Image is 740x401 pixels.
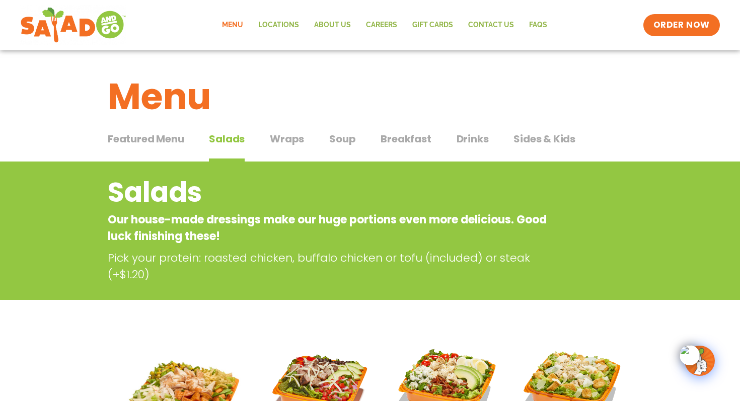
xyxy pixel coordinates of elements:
span: Soup [329,131,355,146]
a: Contact Us [461,14,522,37]
h1: Menu [108,69,632,124]
span: Sides & Kids [513,131,575,146]
a: Menu [214,14,251,37]
a: GIFT CARDS [405,14,461,37]
span: Breakfast [381,131,431,146]
a: Careers [358,14,405,37]
h2: Salads [108,172,551,213]
span: Salads [209,131,245,146]
a: About Us [307,14,358,37]
span: ORDER NOW [653,19,710,31]
div: Tabbed content [108,128,632,162]
img: wpChatIcon [686,347,714,375]
p: Our house-made dressings make our huge portions even more delicious. Good luck finishing these! [108,211,551,245]
a: Locations [251,14,307,37]
a: ORDER NOW [643,14,720,36]
span: Drinks [457,131,489,146]
a: FAQs [522,14,555,37]
img: new-SAG-logo-768×292 [20,5,126,45]
span: Featured Menu [108,131,184,146]
span: Wraps [270,131,304,146]
p: Pick your protein: roasted chicken, buffalo chicken or tofu (included) or steak (+$1.20) [108,250,556,283]
nav: Menu [214,14,555,37]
